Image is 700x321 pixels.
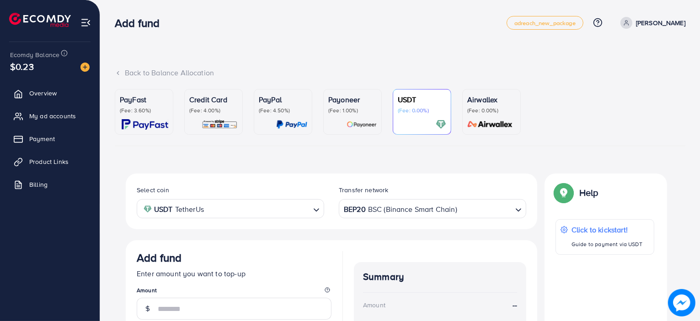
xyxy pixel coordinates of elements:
[467,107,516,114] p: (Fee: 0.00%)
[29,134,55,143] span: Payment
[572,239,642,250] p: Guide to payment via USDT
[115,68,685,78] div: Back to Balance Allocation
[363,300,385,310] div: Amount
[339,199,526,218] div: Search for option
[207,202,310,216] input: Search for option
[80,63,90,72] img: image
[137,251,182,264] h3: Add fund
[9,13,71,27] img: logo
[175,203,204,216] span: TetherUs
[398,107,446,114] p: (Fee: 0.00%)
[7,175,93,194] a: Billing
[29,157,69,166] span: Product Links
[339,185,389,195] label: Transfer network
[636,17,685,28] p: [PERSON_NAME]
[154,203,173,216] strong: USDT
[115,16,167,30] h3: Add fund
[137,268,331,279] p: Enter amount you want to top-up
[144,205,152,213] img: coin
[29,89,57,98] span: Overview
[10,60,34,73] span: $0.23
[120,94,168,105] p: PayFast
[556,184,572,201] img: Popup guide
[458,202,512,216] input: Search for option
[513,300,517,310] strong: --
[514,20,576,26] span: adreach_new_package
[120,107,168,114] p: (Fee: 3.60%)
[7,107,93,125] a: My ad accounts
[467,94,516,105] p: Airwallex
[259,107,307,114] p: (Fee: 4.50%)
[10,50,59,59] span: Ecomdy Balance
[29,180,48,189] span: Billing
[398,94,446,105] p: USDT
[617,17,685,29] a: [PERSON_NAME]
[189,94,238,105] p: Credit Card
[507,16,583,30] a: adreach_new_package
[80,17,91,28] img: menu
[7,153,93,171] a: Product Links
[572,224,642,235] p: Click to kickstart!
[363,271,517,283] h4: Summary
[189,107,238,114] p: (Fee: 4.00%)
[328,107,377,114] p: (Fee: 1.00%)
[328,94,377,105] p: Payoneer
[579,187,598,198] p: Help
[137,185,169,195] label: Select coin
[668,289,695,316] img: image
[137,286,331,298] legend: Amount
[465,119,516,130] img: card
[347,119,377,130] img: card
[259,94,307,105] p: PayPal
[7,84,93,102] a: Overview
[276,119,307,130] img: card
[122,119,168,130] img: card
[7,130,93,148] a: Payment
[137,199,324,218] div: Search for option
[202,119,238,130] img: card
[436,119,446,130] img: card
[368,203,457,216] span: BSC (Binance Smart Chain)
[29,111,76,121] span: My ad accounts
[344,203,366,216] strong: BEP20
